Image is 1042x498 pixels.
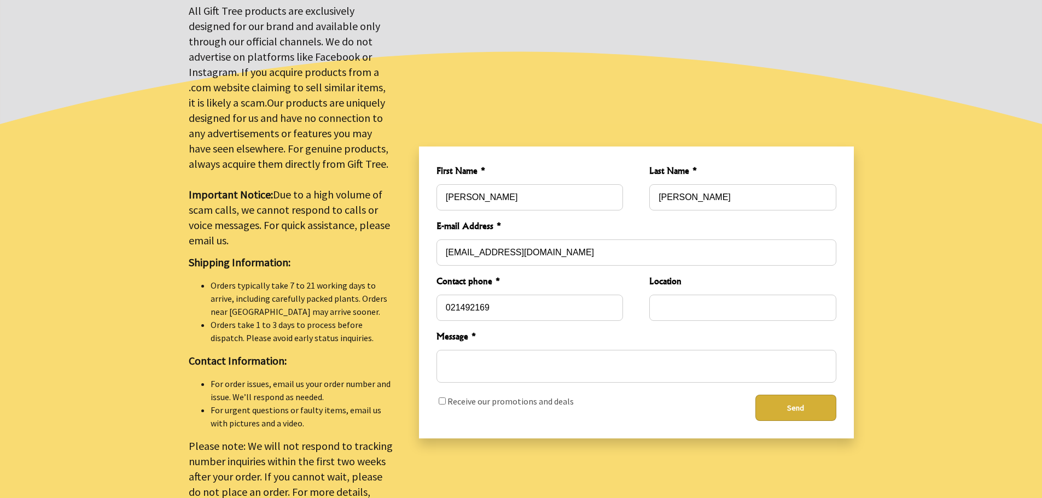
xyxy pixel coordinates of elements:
[436,184,623,210] input: First Name *
[189,4,390,247] big: All Gift Tree products are exclusively designed for our brand and available only through our offi...
[189,188,273,201] strong: Important Notice:
[189,255,290,269] strong: Shipping Information:
[189,354,287,367] strong: Contact Information:
[436,295,623,321] input: Contact phone *
[211,403,393,430] li: For urgent questions or faulty items, email us with pictures and a video.
[211,377,393,403] li: For order issues, email us your order number and issue. We’ll respond as needed.
[436,239,836,266] input: E-mail Address *
[436,219,836,235] span: E-mail Address *
[436,164,623,180] span: First Name *
[436,350,836,383] textarea: Message *
[211,318,393,344] li: Orders take 1 to 3 days to process before dispatch. Please avoid early status inquiries.
[447,396,574,407] label: Receive our promotions and deals
[649,274,836,290] span: Location
[649,184,836,210] input: Last Name *
[436,330,836,345] span: Message *
[755,395,836,421] button: Send
[649,295,836,321] input: Location
[211,279,393,318] li: Orders typically take 7 to 21 working days to arrive, including carefully packed plants. Orders n...
[649,164,836,180] span: Last Name *
[436,274,623,290] span: Contact phone *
